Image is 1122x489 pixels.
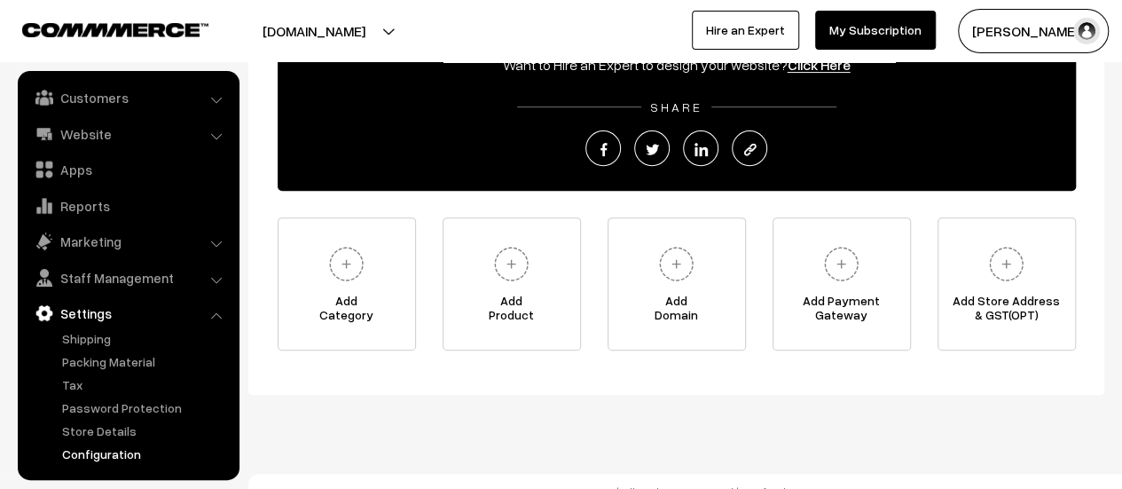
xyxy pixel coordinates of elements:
[443,217,581,351] a: AddProduct
[22,297,233,329] a: Settings
[278,217,416,351] a: AddCategory
[22,18,177,39] a: COMMMERCE
[608,217,746,351] a: AddDomain
[641,99,711,114] span: SHARE
[815,11,936,50] a: My Subscription
[58,352,233,371] a: Packing Material
[608,294,745,329] span: Add Domain
[22,154,233,185] a: Apps
[773,294,910,329] span: Add Payment Gateway
[58,398,233,417] a: Password Protection
[58,445,233,463] a: Configuration
[278,54,1076,75] div: Want to Hire an Expert to design your website?
[773,217,911,351] a: Add PaymentGateway
[200,9,428,53] button: [DOMAIN_NAME]
[22,118,233,150] a: Website
[22,82,233,114] a: Customers
[652,240,701,288] img: plus.svg
[692,11,799,50] a: Hire an Expert
[322,240,371,288] img: plus.svg
[938,217,1076,351] a: Add Store Address& GST(OPT)
[279,294,415,329] span: Add Category
[22,262,233,294] a: Staff Management
[1073,18,1100,44] img: user
[788,56,851,74] a: Click Here
[982,240,1031,288] img: plus.svg
[58,375,233,394] a: Tax
[22,190,233,222] a: Reports
[58,329,233,348] a: Shipping
[58,422,233,440] a: Store Details
[487,240,536,288] img: plus.svg
[817,240,866,288] img: plus.svg
[443,294,580,329] span: Add Product
[958,9,1109,53] button: [PERSON_NAME]
[22,225,233,257] a: Marketing
[938,294,1075,329] span: Add Store Address & GST(OPT)
[22,23,208,36] img: COMMMERCE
